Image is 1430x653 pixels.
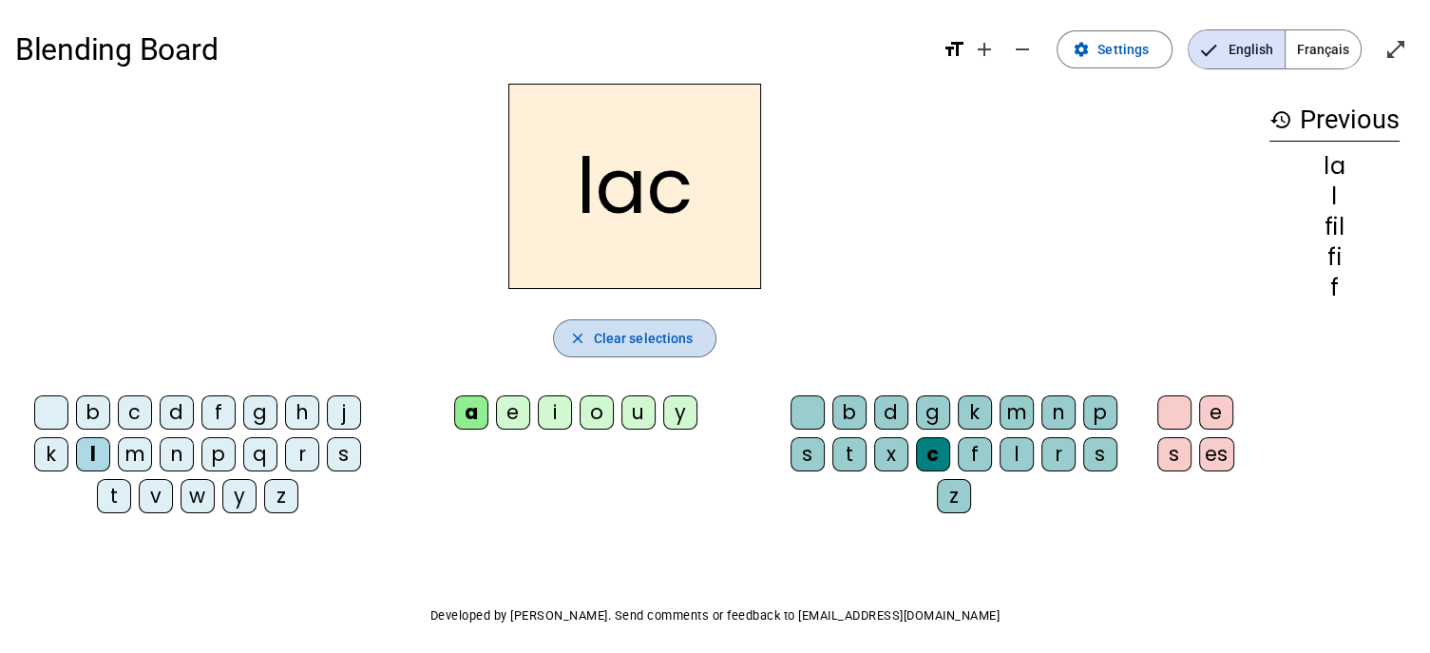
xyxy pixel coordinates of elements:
[1057,30,1173,68] button: Settings
[1000,437,1034,471] div: l
[958,395,992,430] div: k
[1011,38,1034,61] mat-icon: remove
[832,395,867,430] div: b
[621,395,656,430] div: u
[118,437,152,471] div: m
[1199,437,1234,471] div: es
[973,38,996,61] mat-icon: add
[454,395,488,430] div: a
[874,395,908,430] div: d
[1199,395,1233,430] div: e
[1269,216,1400,239] div: fil
[916,437,950,471] div: c
[1097,38,1149,61] span: Settings
[937,479,971,513] div: z
[201,395,236,430] div: f
[569,330,586,347] mat-icon: close
[538,395,572,430] div: i
[160,395,194,430] div: d
[118,395,152,430] div: c
[1000,395,1034,430] div: m
[222,479,257,513] div: y
[1083,437,1117,471] div: s
[1073,41,1090,58] mat-icon: settings
[160,437,194,471] div: n
[1083,395,1117,430] div: p
[201,437,236,471] div: p
[663,395,697,430] div: y
[327,437,361,471] div: s
[285,437,319,471] div: r
[1269,108,1292,131] mat-icon: history
[958,437,992,471] div: f
[791,437,825,471] div: s
[285,395,319,430] div: h
[243,437,277,471] div: q
[1041,437,1076,471] div: r
[76,395,110,430] div: b
[496,395,530,430] div: e
[594,327,694,350] span: Clear selections
[243,395,277,430] div: g
[181,479,215,513] div: w
[1269,185,1400,208] div: l
[916,395,950,430] div: g
[965,30,1003,68] button: Increase font size
[1189,30,1285,68] span: English
[580,395,614,430] div: o
[76,437,110,471] div: l
[874,437,908,471] div: x
[97,479,131,513] div: t
[1286,30,1361,68] span: Français
[139,479,173,513] div: v
[508,84,761,289] h2: lac
[327,395,361,430] div: j
[553,319,717,357] button: Clear selections
[1269,99,1400,142] h3: Previous
[1384,38,1407,61] mat-icon: open_in_full
[15,19,927,80] h1: Blending Board
[1003,30,1041,68] button: Decrease font size
[1041,395,1076,430] div: n
[1269,246,1400,269] div: fi
[1377,30,1415,68] button: Enter full screen
[1269,277,1400,299] div: f
[264,479,298,513] div: z
[1188,29,1362,69] mat-button-toggle-group: Language selection
[832,437,867,471] div: t
[1269,155,1400,178] div: la
[15,605,1415,627] p: Developed by [PERSON_NAME]. Send comments or feedback to [EMAIL_ADDRESS][DOMAIN_NAME]
[34,437,68,471] div: k
[943,38,965,61] mat-icon: format_size
[1157,437,1192,471] div: s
